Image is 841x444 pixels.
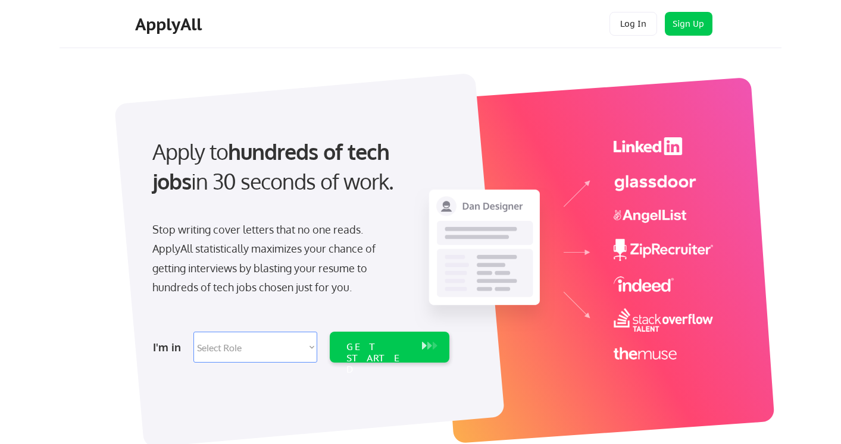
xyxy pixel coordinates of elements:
div: ApplyAll [135,14,205,34]
button: Sign Up [665,12,712,36]
div: GET STARTED [346,341,410,376]
strong: hundreds of tech jobs [152,138,395,194]
div: Stop writing cover letters that no one reads. ApplyAll statistically maximizes your chance of get... [152,220,397,297]
button: Log In [609,12,657,36]
div: I'm in [153,338,186,357]
div: Apply to in 30 seconds of work. [152,137,445,197]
